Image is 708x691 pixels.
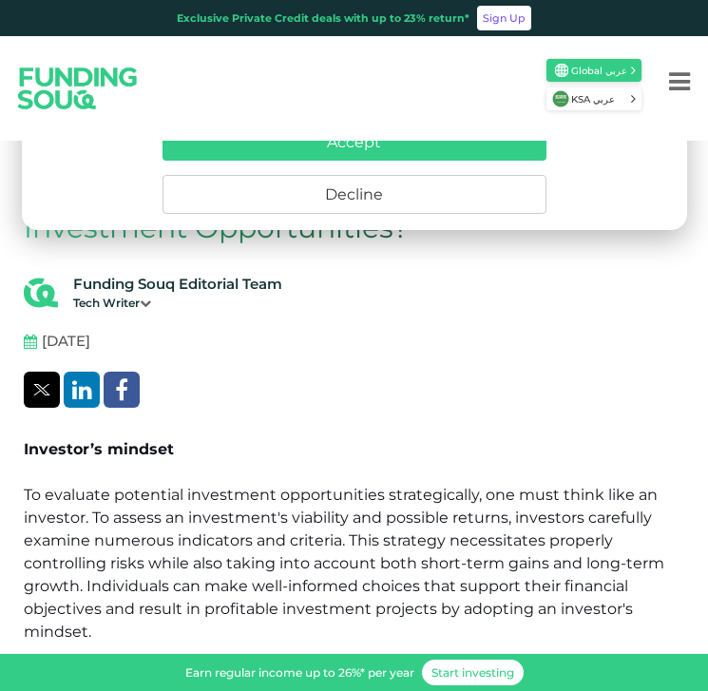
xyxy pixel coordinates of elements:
[73,295,282,312] div: Tech Writer
[24,486,664,641] span: To evaluate potential investment opportunities strategically, one must think like an investor. To...
[185,664,414,681] div: Earn regular income up to 26%* per year
[24,440,174,458] strong: Investor’s mindset
[552,90,569,107] img: SA Flag
[73,274,282,296] div: Funding Souq Editorial Team
[651,44,708,120] button: Menu
[42,331,90,353] span: [DATE]
[422,660,524,685] a: Start investing
[163,175,546,214] button: Decline
[33,384,50,395] img: twitter
[571,92,629,106] span: KSA عربي
[571,64,629,78] span: Global عربي
[555,64,568,77] img: SA Flag
[24,276,58,310] img: Blog Author
[163,124,546,161] button: Accept
[177,10,469,27] div: Exclusive Private Credit deals with up to 23% return*
[3,49,153,127] img: Logo
[477,6,531,30] a: Sign Up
